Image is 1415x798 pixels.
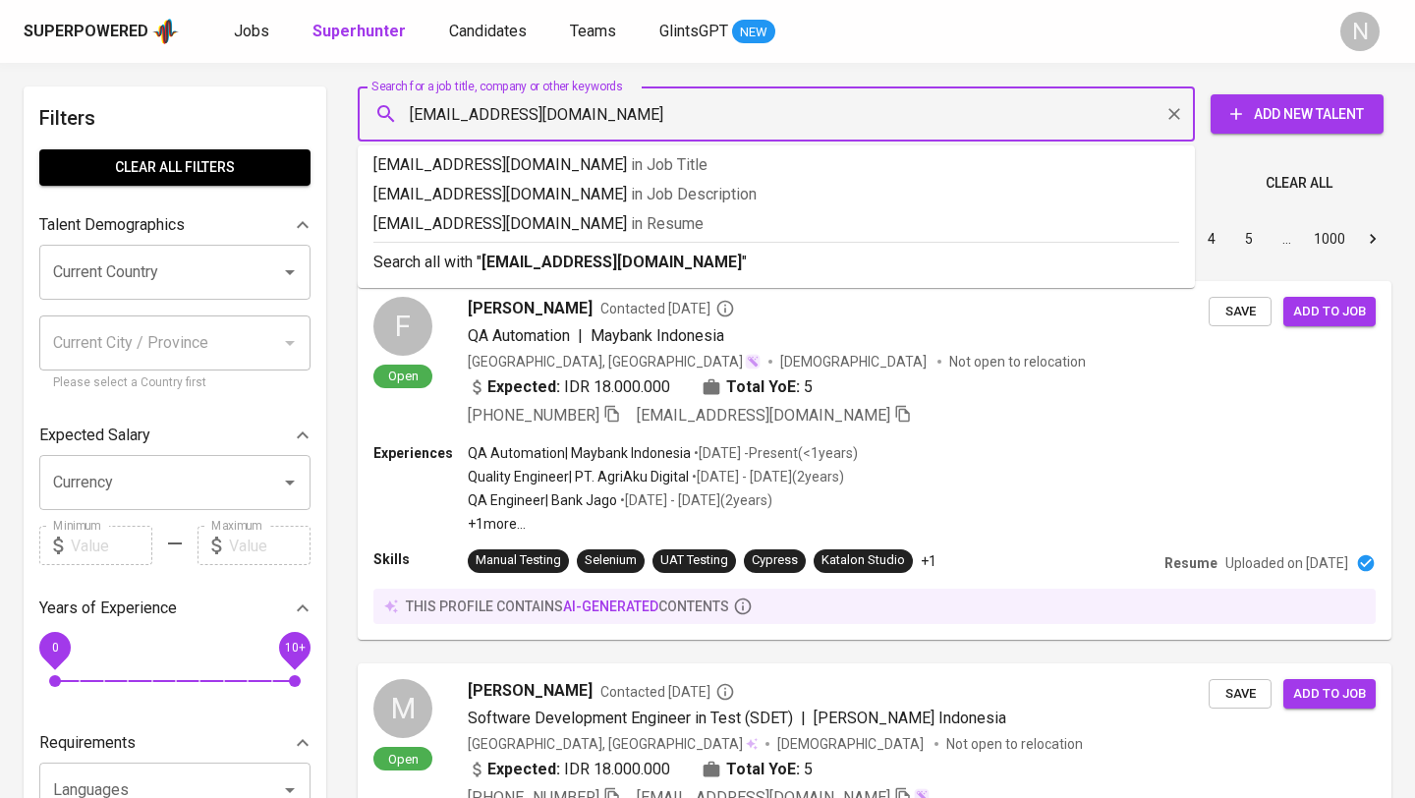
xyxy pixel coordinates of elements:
a: Teams [570,20,620,44]
span: 10+ [284,641,305,655]
span: Open [380,368,426,384]
b: [EMAIL_ADDRESS][DOMAIN_NAME] [481,253,742,271]
p: Please select a Country first [53,373,297,393]
span: Teams [570,22,616,40]
nav: pagination navigation [1044,223,1391,255]
button: Go to page 1000 [1308,223,1351,255]
span: Contacted [DATE] [600,682,735,702]
a: Candidates [449,20,531,44]
b: Total YoE: [726,758,800,781]
span: Save [1218,683,1262,706]
div: … [1271,229,1302,249]
span: GlintsGPT [659,22,728,40]
div: Cypress [752,551,798,570]
p: Talent Demographics [39,213,185,237]
svg: By Batam recruiter [715,299,735,318]
span: Open [380,751,426,768]
button: Go to next page [1357,223,1388,255]
button: Clear [1160,100,1188,128]
span: Add to job [1293,301,1366,323]
span: Software Development Engineer in Test (SDET) [468,709,793,727]
p: Years of Experience [39,597,177,620]
div: [GEOGRAPHIC_DATA], [GEOGRAPHIC_DATA] [468,734,758,754]
span: Candidates [449,22,527,40]
p: [EMAIL_ADDRESS][DOMAIN_NAME] [373,183,1179,206]
div: Manual Testing [476,551,561,570]
img: app logo [152,17,179,46]
div: Katalon Studio [821,551,905,570]
p: Experiences [373,443,468,463]
input: Value [229,526,311,565]
p: Expected Salary [39,424,150,447]
span: in Job Title [631,155,707,174]
span: [DEMOGRAPHIC_DATA] [777,734,927,754]
p: QA Automation | Maybank Indonesia [468,443,691,463]
span: [PHONE_NUMBER] [468,406,599,425]
span: AI-generated [563,598,658,614]
b: Expected: [487,375,560,399]
span: Save [1218,301,1262,323]
div: F [373,297,432,356]
p: • [DATE] - [DATE] ( 2 years ) [617,490,772,510]
span: QA Automation [468,326,570,345]
button: Save [1209,679,1272,710]
div: [GEOGRAPHIC_DATA], [GEOGRAPHIC_DATA] [468,352,761,371]
div: Selenium [585,551,637,570]
p: Quality Engineer | PT. AgriAku Digital [468,467,689,486]
a: Superhunter [312,20,410,44]
div: Expected Salary [39,416,311,455]
span: 5 [804,758,813,781]
b: Total YoE: [726,375,800,399]
p: Requirements [39,731,136,755]
p: [EMAIL_ADDRESS][DOMAIN_NAME] [373,212,1179,236]
button: Open [276,258,304,286]
span: Add New Talent [1226,102,1368,127]
p: Not open to relocation [949,352,1086,371]
svg: By Batam recruiter [715,682,735,702]
span: Contacted [DATE] [600,299,735,318]
span: | [801,707,806,730]
span: [PERSON_NAME] [468,679,593,703]
img: magic_wand.svg [745,354,761,370]
span: NEW [732,23,775,42]
button: Add to job [1283,297,1376,327]
p: [EMAIL_ADDRESS][DOMAIN_NAME] [373,153,1179,177]
button: Add New Talent [1211,94,1384,134]
div: IDR 18.000.000 [468,758,670,781]
p: QA Engineer | Bank Jago [468,490,617,510]
a: GlintsGPT NEW [659,20,775,44]
span: Clear All filters [55,155,295,180]
span: Clear All [1266,171,1332,196]
p: this profile contains contents [406,597,729,616]
p: • [DATE] - [DATE] ( 2 years ) [689,467,844,486]
a: Superpoweredapp logo [24,17,179,46]
div: Requirements [39,723,311,763]
div: UAT Testing [660,551,728,570]
button: Go to page 5 [1233,223,1265,255]
p: +1 [921,551,936,571]
p: • [DATE] - Present ( <1 years ) [691,443,858,463]
span: in Resume [631,214,704,233]
span: 0 [51,641,58,655]
span: [PERSON_NAME] [468,297,593,320]
button: Open [276,469,304,496]
div: M [373,679,432,738]
span: Add to job [1293,683,1366,706]
p: +1 more ... [468,514,858,534]
div: Superpowered [24,21,148,43]
span: 5 [804,375,813,399]
b: Expected: [487,758,560,781]
h6: Filters [39,102,311,134]
button: Save [1209,297,1272,327]
button: Clear All filters [39,149,311,186]
span: [DEMOGRAPHIC_DATA] [780,352,930,371]
span: | [578,324,583,348]
span: Maybank Indonesia [591,326,724,345]
p: Search all with " " [373,251,1179,274]
a: Jobs [234,20,273,44]
p: Not open to relocation [946,734,1083,754]
a: FOpen[PERSON_NAME]Contacted [DATE]QA Automation|Maybank Indonesia[GEOGRAPHIC_DATA], [GEOGRAPHIC_D... [358,281,1391,640]
p: Uploaded on [DATE] [1225,553,1348,573]
button: Go to page 4 [1196,223,1227,255]
div: Years of Experience [39,589,311,628]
